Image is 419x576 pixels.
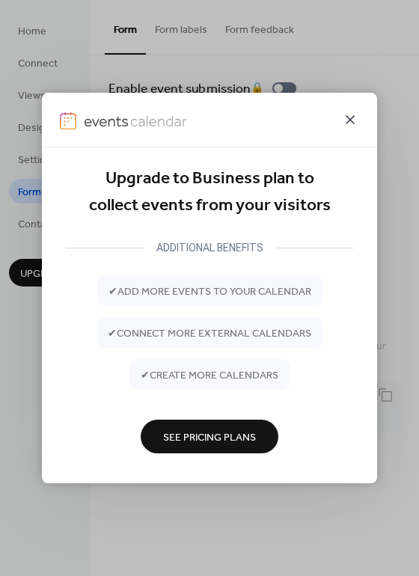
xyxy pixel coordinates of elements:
div: ADDITIONAL BENEFITS [144,239,275,257]
span: See Pricing Plans [163,429,256,445]
span: ✔ add more events to your calendar [108,284,311,299]
span: ✔ connect more external calendars [108,325,311,341]
img: logo-icon [60,112,76,130]
button: See Pricing Plans [141,420,278,453]
img: logo-type [84,112,187,130]
div: Upgrade to Business plan to collect events from your visitors [66,165,353,220]
span: ✔ create more calendars [141,367,278,383]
